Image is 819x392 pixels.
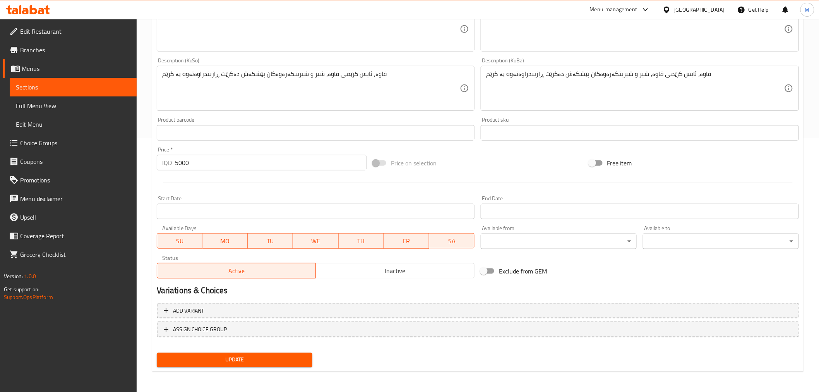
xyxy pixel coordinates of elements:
[162,70,460,107] textarea: قاوە، ئایس کرێمی قاوە، شیر و شیرینکەرەوەکان پێشکەش دەکرێت ڕازيندراوەتەوه بە کرێم
[10,96,137,115] a: Full Menu View
[293,233,338,249] button: WE
[319,265,471,277] span: Inactive
[175,155,367,170] input: Please enter price
[674,5,725,14] div: [GEOGRAPHIC_DATA]
[20,157,130,166] span: Coupons
[160,265,313,277] span: Active
[16,83,130,92] span: Sections
[805,5,810,14] span: M
[3,22,137,41] a: Edit Restaurant
[3,171,137,189] a: Promotions
[173,306,204,316] span: Add variant
[481,125,799,141] input: Please enter product sku
[20,194,130,203] span: Menu disclaimer
[157,322,799,337] button: ASSIGN CHOICE GROUP
[342,236,381,247] span: TH
[486,11,784,48] textarea: قهوة، [PERSON_NAME]، حليب ومحليات تقدم مزينة بالكريمة
[248,233,293,249] button: TU
[163,355,307,365] span: Update
[157,353,313,367] button: Update
[3,59,137,78] a: Menus
[481,234,637,249] div: ​
[590,5,637,14] div: Menu-management
[206,236,245,247] span: MO
[10,78,137,96] a: Sections
[20,213,130,222] span: Upsell
[643,234,799,249] div: ​
[20,138,130,148] span: Choice Groups
[3,134,137,152] a: Choice Groups
[157,233,202,249] button: SU
[384,233,429,249] button: FR
[296,236,335,247] span: WE
[387,236,426,247] span: FR
[3,245,137,264] a: Grocery Checklist
[486,70,784,107] textarea: قاوە، ئایس کرێمی قاوە، شیر و شیرینکەرەوەکان پێشکەش دەکرێت ڕازيندراوەتەوه بە کرێم
[10,115,137,134] a: Edit Menu
[429,233,475,249] button: SA
[20,175,130,185] span: Promotions
[20,231,130,241] span: Coverage Report
[4,271,23,281] span: Version:
[432,236,471,247] span: SA
[22,64,130,73] span: Menus
[16,120,130,129] span: Edit Menu
[157,263,316,279] button: Active
[24,271,36,281] span: 1.0.0
[339,233,384,249] button: TH
[251,236,290,247] span: TU
[607,158,632,168] span: Free item
[3,41,137,59] a: Branches
[157,285,799,296] h2: Variations & Choices
[162,11,460,48] textarea: Coffee, coffee ice cream, milk and sweeteners served decorated with cream
[160,236,199,247] span: SU
[20,250,130,259] span: Grocery Checklist
[20,27,130,36] span: Edit Restaurant
[16,101,130,110] span: Full Menu View
[3,227,137,245] a: Coverage Report
[315,263,475,279] button: Inactive
[4,292,53,302] a: Support.OpsPlatform
[162,158,172,167] p: IQD
[3,208,137,227] a: Upsell
[3,189,137,208] a: Menu disclaimer
[157,125,475,141] input: Please enter product barcode
[20,45,130,55] span: Branches
[202,233,248,249] button: MO
[391,158,437,168] span: Price on selection
[3,152,137,171] a: Coupons
[499,266,547,276] span: Exclude from GEM
[173,325,227,334] span: ASSIGN CHOICE GROUP
[4,284,39,294] span: Get support on:
[157,303,799,319] button: Add variant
